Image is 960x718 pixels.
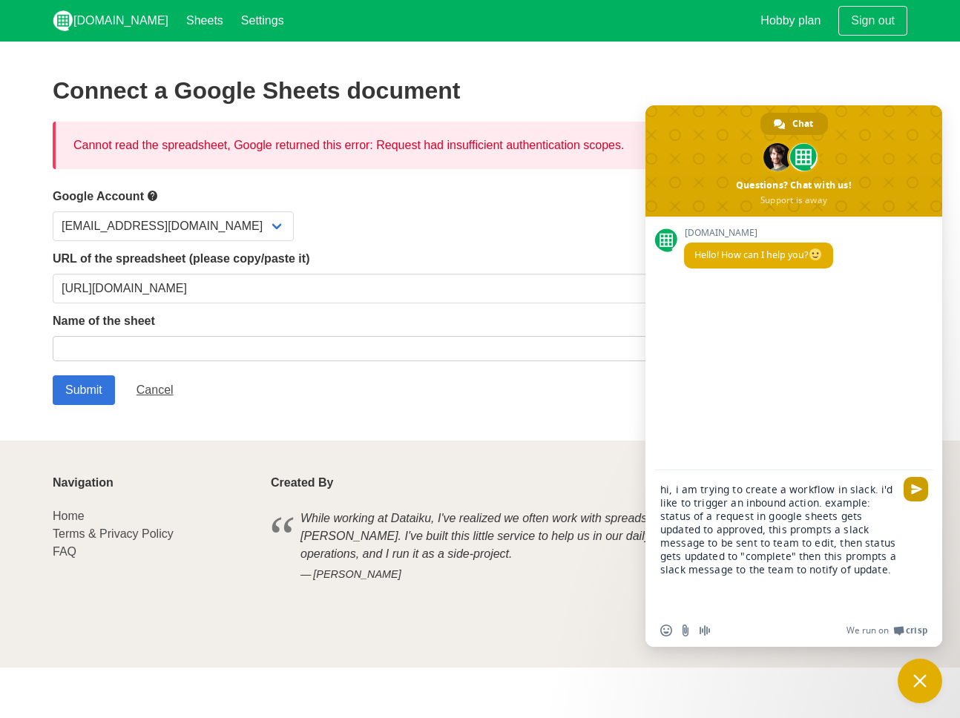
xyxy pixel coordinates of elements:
[760,113,828,135] a: Chat
[660,470,898,614] textarea: Compose your message...
[53,77,907,104] h2: Connect a Google Sheets document
[53,187,907,205] label: Google Account
[53,122,907,169] div: Cannot read the spreadsheet, Google returned this error: Request had insufficient authentication ...
[904,477,928,501] span: Send
[53,312,907,330] label: Name of the sheet
[846,625,889,636] span: We run on
[53,250,907,268] label: URL of the spreadsheet (please copy/paste it)
[838,6,907,36] a: Sign out
[660,625,672,636] span: Insert an emoji
[53,527,174,540] a: Terms & Privacy Policy
[53,10,73,31] img: logo_v2_white.png
[271,476,762,490] p: Created By
[300,567,732,583] cite: [PERSON_NAME]
[53,274,907,303] input: Should start with https://docs.google.com/spreadsheets/d/
[53,476,253,490] p: Navigation
[694,248,823,261] span: Hello! How can I help you?
[846,625,927,636] a: We run onCrisp
[898,659,942,703] a: Close chat
[792,113,813,135] span: Chat
[53,375,115,405] input: Submit
[124,375,186,405] a: Cancel
[53,545,76,558] a: FAQ
[680,625,691,636] span: Send a file
[699,625,711,636] span: Audio message
[53,510,85,522] a: Home
[684,228,833,238] span: [DOMAIN_NAME]
[906,625,927,636] span: Crisp
[271,507,762,585] blockquote: While working at Dataiku, I've realized we often work with spreadsheets and [PERSON_NAME]. I've b...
